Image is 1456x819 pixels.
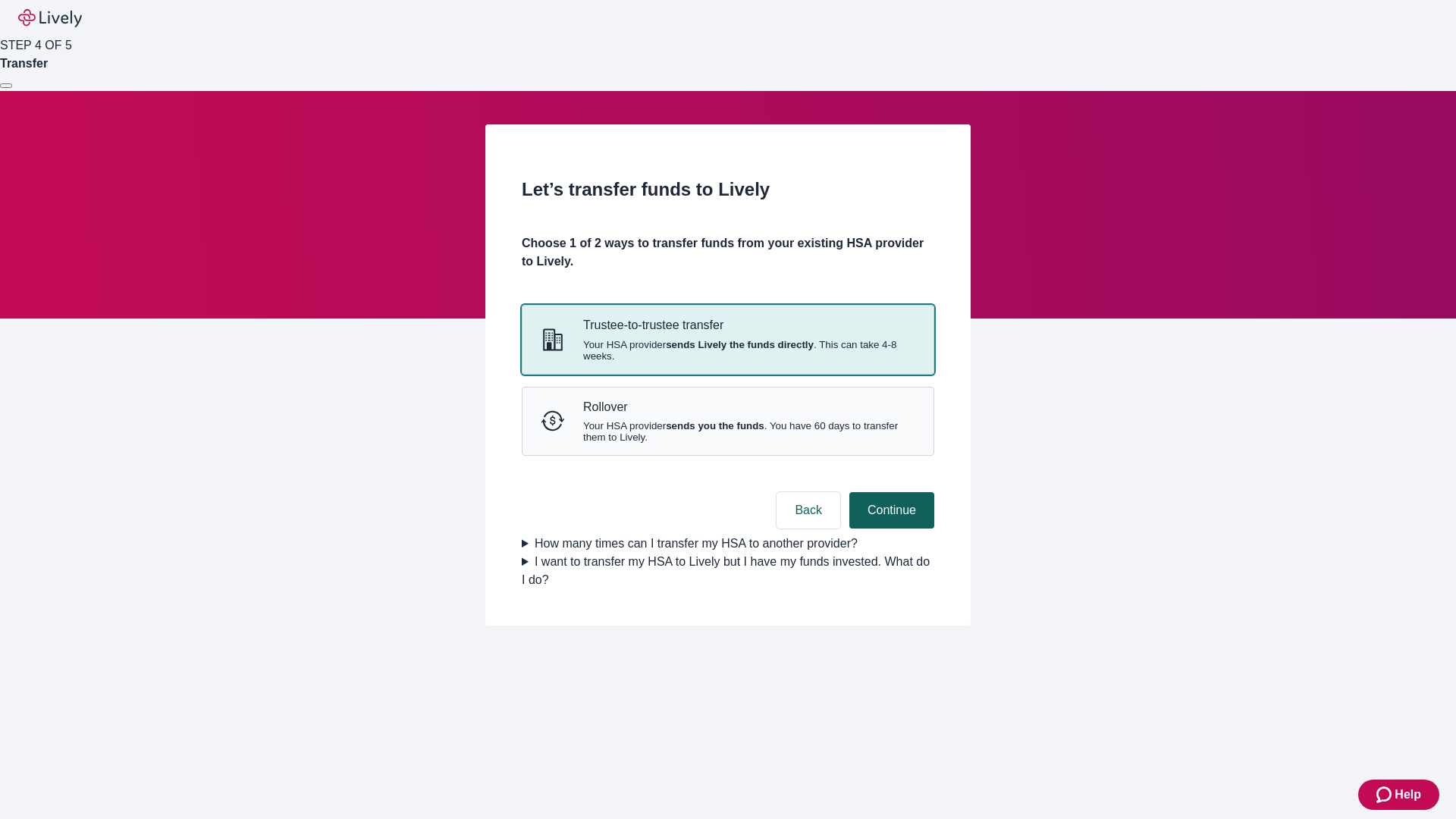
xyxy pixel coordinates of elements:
[522,388,934,455] button: RolloverRolloverYour HSA providersends you the funds. You have 60 days to transfer them to Lively.
[583,400,915,414] p: Rollover
[777,492,840,529] button: Back
[522,234,934,271] h4: Choose 1 of 2 ways to transfer funds from your existing HSA provider to Lively.
[583,420,915,443] span: Your HSA provider . You have 60 days to transfer them to Lively.
[522,553,934,589] summary: I want to transfer my HSA to Lively but I have my funds invested. What do I do?
[18,9,82,27] img: Lively
[583,318,915,332] p: Trustee-to-trustee transfer
[541,409,565,433] svg: Rollover
[522,176,934,203] h2: Let’s transfer funds to Lively
[849,492,934,529] button: Continue
[1358,780,1439,810] button: Zendesk support iconHelp
[522,306,934,373] button: Trustee-to-trusteeTrustee-to-trustee transferYour HSA providersends Lively the funds directly. Th...
[522,535,934,553] summary: How many times can I transfer my HSA to another provider?
[583,339,915,362] span: Your HSA provider . This can take 4-8 weeks.
[666,420,764,431] strong: sends you the funds
[1395,786,1421,804] span: Help
[666,339,814,350] strong: sends Lively the funds directly
[1376,786,1395,804] svg: Zendesk support icon
[541,328,565,352] svg: Trustee-to-trustee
